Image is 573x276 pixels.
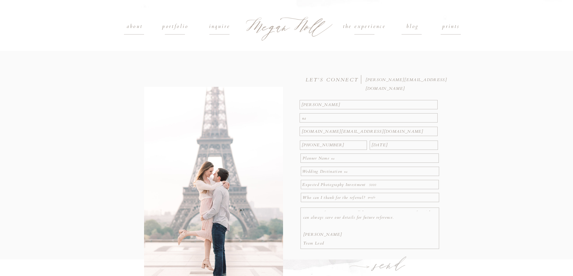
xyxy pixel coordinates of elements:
[306,76,361,82] h3: LET'S CONNECT
[302,180,368,187] p: Expected Photography Investment
[155,22,196,31] a: portfolio
[331,22,398,31] a: the experience
[393,22,433,31] a: blog
[303,193,368,201] p: Who can I thank for the referral?
[365,76,449,81] a: [PERSON_NAME][EMAIL_ADDRESS][DOMAIN_NAME]
[121,22,149,31] a: about
[303,154,331,163] p: Planner Name
[199,22,240,31] a: Inquire
[302,167,342,174] p: Wedding Destination
[437,22,465,31] a: prints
